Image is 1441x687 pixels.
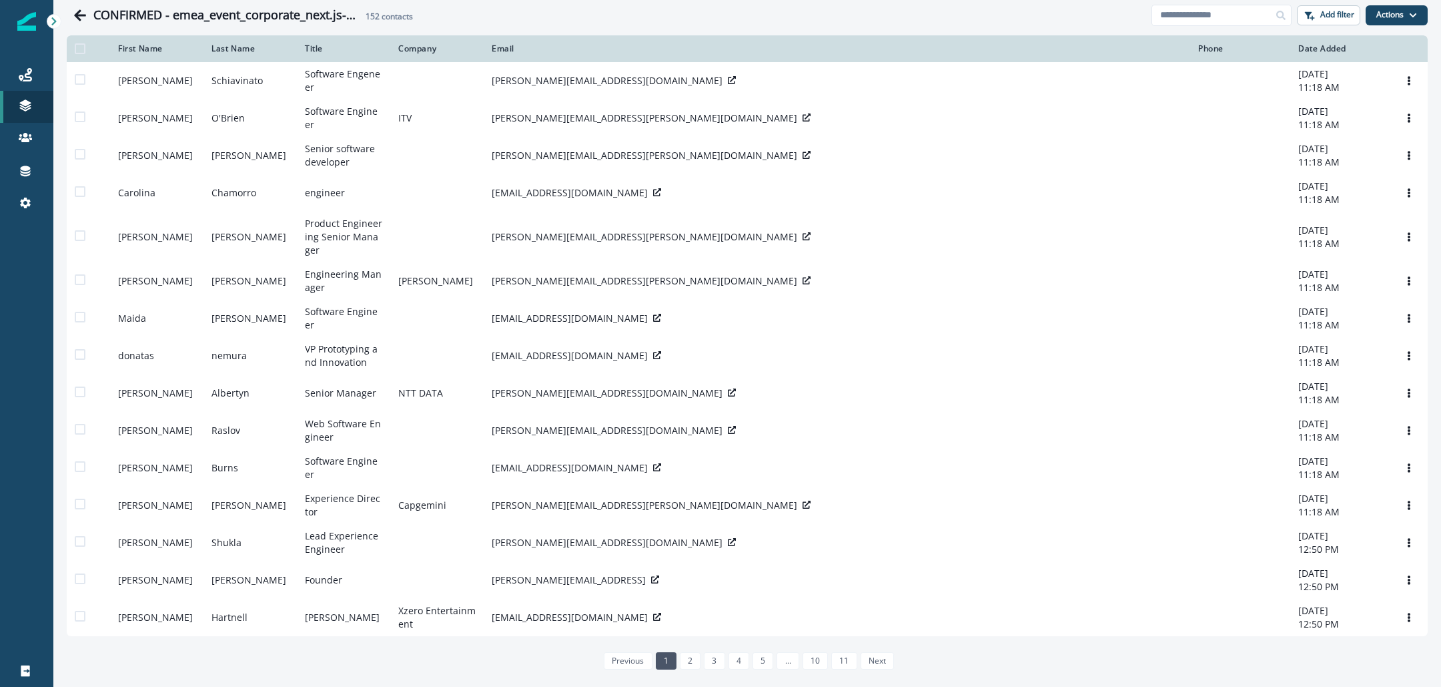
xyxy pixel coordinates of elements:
[1398,421,1420,441] button: Options
[1298,505,1382,519] p: 11:18 AM
[492,611,648,624] p: [EMAIL_ADDRESS][DOMAIN_NAME]
[203,137,297,174] td: [PERSON_NAME]
[297,300,390,337] td: Software Engineer
[1398,346,1420,366] button: Options
[93,8,360,23] h1: CONFIRMED - emea_event_corporate_next.js-conf-watch-party-london_20251023
[1298,455,1382,468] p: [DATE]
[203,300,297,337] td: [PERSON_NAME]
[1366,5,1428,25] button: Actions
[1298,67,1382,81] p: [DATE]
[1298,268,1382,281] p: [DATE]
[1398,308,1420,328] button: Options
[656,652,676,670] a: Page 1 is your current page
[492,149,797,162] p: [PERSON_NAME][EMAIL_ADDRESS][PERSON_NAME][DOMAIN_NAME]
[203,375,297,412] td: Albertyn
[492,274,797,288] p: [PERSON_NAME][EMAIL_ADDRESS][PERSON_NAME][DOMAIN_NAME]
[1298,224,1382,237] p: [DATE]
[1398,495,1420,515] button: Options
[492,111,797,125] p: [PERSON_NAME][EMAIL_ADDRESS][PERSON_NAME][DOMAIN_NAME]
[1297,5,1360,25] button: Add filter
[110,449,203,487] td: [PERSON_NAME]
[1298,618,1382,631] p: 12:50 PM
[861,652,894,670] a: Next page
[1298,281,1382,294] p: 11:18 AM
[1298,543,1382,556] p: 12:50 PM
[297,412,390,449] td: Web Software Engineer
[110,300,203,337] td: Maida
[492,387,723,400] p: [PERSON_NAME][EMAIL_ADDRESS][DOMAIN_NAME]
[1298,43,1382,54] div: Date Added
[1298,237,1382,250] p: 11:18 AM
[1298,580,1382,594] p: 12:50 PM
[110,561,203,599] td: [PERSON_NAME]
[297,337,390,375] td: VP Prototyping and Innovation
[110,212,203,262] td: [PERSON_NAME]
[1298,492,1382,505] p: [DATE]
[1298,567,1382,580] p: [DATE]
[297,561,390,599] td: Founder
[118,43,195,54] div: First Name
[203,412,297,449] td: Raslov
[305,43,382,54] div: Title
[1320,10,1354,19] p: Add filter
[803,652,828,670] a: Page 10
[1298,431,1382,444] p: 11:18 AM
[203,561,297,599] td: [PERSON_NAME]
[110,174,203,212] td: Carolina
[1398,227,1420,247] button: Options
[1398,383,1420,403] button: Options
[1298,380,1382,393] p: [DATE]
[1298,105,1382,118] p: [DATE]
[492,312,648,325] p: [EMAIL_ADDRESS][DOMAIN_NAME]
[390,262,484,300] td: [PERSON_NAME]
[398,43,476,54] div: Company
[203,337,297,375] td: nemura
[1298,142,1382,156] p: [DATE]
[600,652,894,670] ul: Pagination
[297,599,390,636] td: [PERSON_NAME]
[1298,81,1382,94] p: 11:18 AM
[1398,271,1420,291] button: Options
[1398,108,1420,128] button: Options
[1298,417,1382,431] p: [DATE]
[492,186,648,200] p: [EMAIL_ADDRESS][DOMAIN_NAME]
[492,349,648,363] p: [EMAIL_ADDRESS][DOMAIN_NAME]
[297,449,390,487] td: Software Engineer
[831,652,857,670] a: Page 11
[1298,305,1382,318] p: [DATE]
[203,174,297,212] td: Chamorro
[297,62,390,99] td: Software Engeneer
[492,43,1182,54] div: Email
[390,599,484,636] td: Xzero Entertainment
[1298,604,1382,618] p: [DATE]
[203,262,297,300] td: [PERSON_NAME]
[203,62,297,99] td: Schiavinato
[297,174,390,212] td: engineer
[1398,458,1420,478] button: Options
[1298,156,1382,169] p: 11:18 AM
[297,375,390,412] td: Senior Manager
[1398,71,1420,91] button: Options
[203,599,297,636] td: Hartnell
[110,137,203,174] td: [PERSON_NAME]
[203,99,297,137] td: O'Brien
[1298,393,1382,407] p: 11:18 AM
[1398,183,1420,203] button: Options
[1298,468,1382,481] p: 11:18 AM
[211,43,289,54] div: Last Name
[297,212,390,262] td: Product Engineering Senior Manager
[203,524,297,561] td: Shukla
[390,99,484,137] td: ITV
[110,62,203,99] td: [PERSON_NAME]
[110,99,203,137] td: [PERSON_NAME]
[704,652,725,670] a: Page 3
[110,262,203,300] td: [PERSON_NAME]
[110,337,203,375] td: donatas
[1298,318,1382,332] p: 11:18 AM
[110,599,203,636] td: [PERSON_NAME]
[110,524,203,561] td: [PERSON_NAME]
[297,524,390,561] td: Lead Experience Engineer
[492,574,646,587] p: [PERSON_NAME][EMAIL_ADDRESS]
[297,262,390,300] td: Engineering Manager
[203,212,297,262] td: [PERSON_NAME]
